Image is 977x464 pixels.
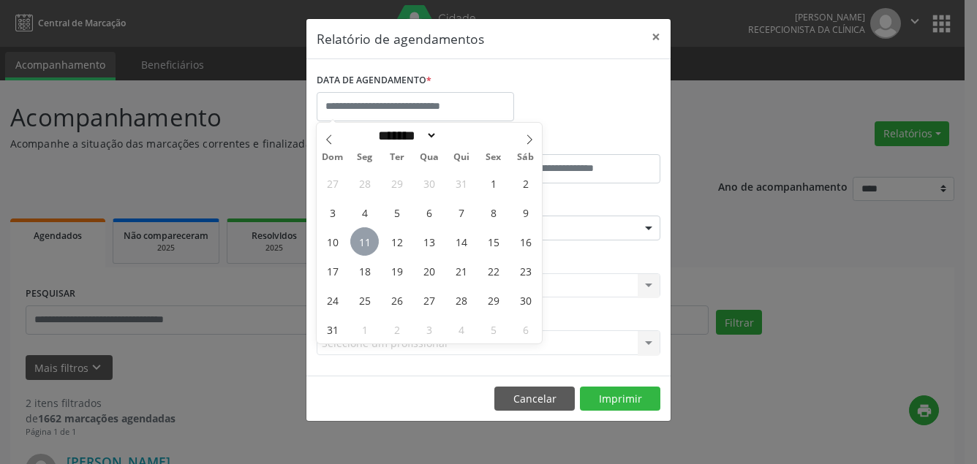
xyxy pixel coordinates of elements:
span: Julho 28, 2025 [350,169,379,197]
span: Agosto 21, 2025 [447,256,475,285]
span: Julho 30, 2025 [415,169,443,197]
button: Cancelar [494,387,575,411]
span: Agosto 19, 2025 [382,256,411,285]
span: Qua [413,153,445,162]
span: Agosto 6, 2025 [415,198,443,227]
span: Sex [478,153,510,162]
span: Setembro 6, 2025 [511,315,540,343]
span: Agosto 13, 2025 [415,227,443,256]
span: Agosto 22, 2025 [479,256,508,285]
span: Agosto 5, 2025 [382,198,411,227]
span: Agosto 12, 2025 [382,227,411,256]
span: Qui [445,153,478,162]
span: Agosto 4, 2025 [350,198,379,227]
span: Agosto 15, 2025 [479,227,508,256]
span: Agosto 26, 2025 [382,286,411,314]
span: Setembro 1, 2025 [350,315,379,343]
span: Ter [381,153,413,162]
button: Close [641,19,671,55]
span: Julho 29, 2025 [382,169,411,197]
span: Setembro 3, 2025 [415,315,443,343]
span: Julho 31, 2025 [447,169,475,197]
span: Agosto 20, 2025 [415,256,443,285]
span: Agosto 30, 2025 [511,286,540,314]
span: Setembro 4, 2025 [447,315,475,343]
span: Agosto 23, 2025 [511,256,540,285]
input: Year [437,128,486,143]
span: Agosto 2, 2025 [511,169,540,197]
span: Seg [349,153,381,162]
span: Agosto 24, 2025 [318,286,347,314]
span: Agosto 28, 2025 [447,286,475,314]
span: Agosto 3, 2025 [318,198,347,227]
span: Agosto 17, 2025 [318,256,347,285]
span: Julho 27, 2025 [318,169,347,197]
span: Agosto 14, 2025 [447,227,475,256]
label: ATÉ [492,132,660,154]
span: Agosto 29, 2025 [479,286,508,314]
span: Agosto 18, 2025 [350,256,379,285]
span: Setembro 5, 2025 [479,315,508,343]
h5: Relatório de agendamentos [317,29,484,48]
span: Agosto 10, 2025 [318,227,347,256]
span: Agosto 1, 2025 [479,169,508,197]
span: Sáb [510,153,542,162]
span: Agosto 11, 2025 [350,227,379,256]
span: Agosto 7, 2025 [447,198,475,227]
span: Agosto 27, 2025 [415,286,443,314]
span: Agosto 25, 2025 [350,286,379,314]
span: Agosto 8, 2025 [479,198,508,227]
span: Dom [317,153,349,162]
span: Setembro 2, 2025 [382,315,411,343]
span: Agosto 16, 2025 [511,227,540,256]
span: Agosto 31, 2025 [318,315,347,343]
button: Imprimir [580,387,660,411]
label: DATA DE AGENDAMENTO [317,69,431,92]
select: Month [373,128,437,143]
span: Agosto 9, 2025 [511,198,540,227]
